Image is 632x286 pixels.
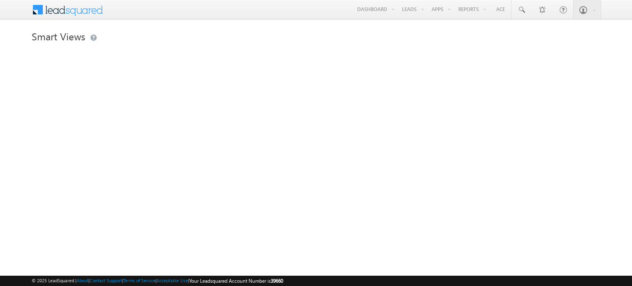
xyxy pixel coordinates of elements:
[123,278,156,283] a: Terms of Service
[32,30,85,43] span: Smart Views
[32,277,283,285] span: © 2025 LeadSquared | | | | |
[271,278,283,284] span: 39660
[189,278,283,284] span: Your Leadsquared Account Number is
[90,278,122,283] a: Contact Support
[77,278,88,283] a: About
[157,278,188,283] a: Acceptable Use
